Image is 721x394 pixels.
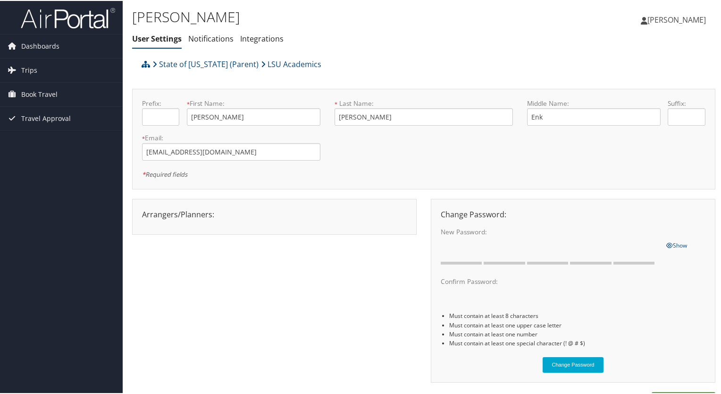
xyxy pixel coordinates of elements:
li: Must contain at least one upper case letter [449,320,705,329]
a: Notifications [188,33,234,43]
li: Must contain at least 8 characters [449,310,705,319]
label: Last Name: [335,98,513,107]
a: LSU Academics [261,54,321,73]
label: Middle Name: [527,98,661,107]
em: Required fields [142,169,187,178]
h1: [PERSON_NAME] [132,6,521,26]
a: User Settings [132,33,182,43]
div: Arrangers/Planners: [135,208,414,219]
label: New Password: [441,226,659,236]
a: State of [US_STATE] (Parent) [152,54,259,73]
span: Travel Approval [21,106,71,129]
button: Change Password [543,356,604,372]
label: Suffix: [668,98,705,107]
span: Book Travel [21,82,58,105]
label: First Name: [187,98,320,107]
label: Confirm Password: [441,276,659,285]
div: Change Password: [434,208,713,219]
a: Integrations [240,33,284,43]
span: Show [666,240,687,248]
span: [PERSON_NAME] [647,14,706,24]
label: Email: [142,132,320,142]
span: Trips [21,58,37,81]
li: Must contain at least one number [449,329,705,338]
li: Must contain at least one special character (! @ # $) [449,338,705,347]
a: Show [666,239,687,249]
label: Prefix: [142,98,179,107]
img: airportal-logo.png [21,6,115,28]
a: [PERSON_NAME] [641,5,715,33]
span: Dashboards [21,34,59,57]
